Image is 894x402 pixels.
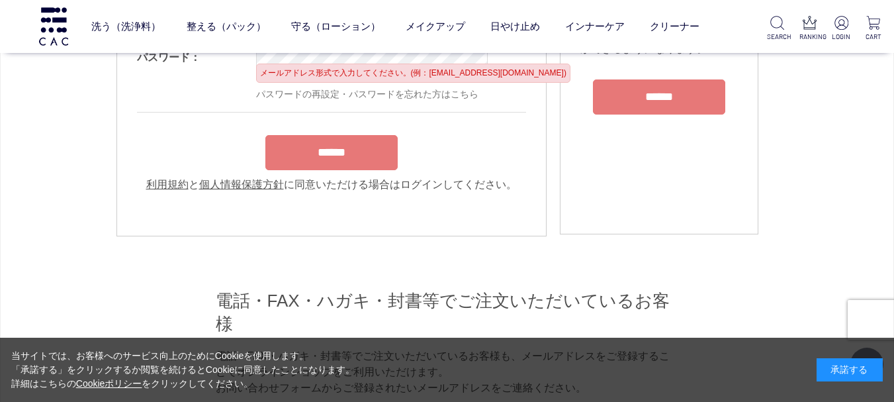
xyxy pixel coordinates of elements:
[799,16,820,42] a: RANKING
[490,9,540,44] a: 日やけ止め
[91,9,161,44] a: 洗う（洗浄料）
[817,358,883,381] div: 承諾する
[799,32,820,42] p: RANKING
[137,177,526,193] div: と に同意いただける場合はログインしてください。
[831,16,852,42] a: LOGIN
[187,9,266,44] a: 整える（パック）
[37,7,70,45] img: logo
[199,179,284,190] a: 個人情報保護方針
[256,89,478,99] a: パスワードの再設定・パスワードを忘れた方はこちら
[291,9,380,44] a: 守る（ローション）
[767,32,787,42] p: SEARCH
[831,32,852,42] p: LOGIN
[863,32,883,42] p: CART
[256,64,570,83] div: メールアドレス形式で入力してください。(例：[EMAIL_ADDRESS][DOMAIN_NAME])
[863,16,883,42] a: CART
[76,378,142,389] a: Cookieポリシー
[11,349,355,391] div: 当サイトでは、お客様へのサービス向上のためにCookieを使用します。 「承諾する」をクリックするか閲覧を続けるとCookieに同意したことになります。 詳細はこちらの をクリックしてください。
[216,289,679,335] h2: 電話・FAX・ハガキ・封書等でご注文いただいているお客様
[406,9,465,44] a: メイクアップ
[565,9,625,44] a: インナーケア
[767,16,787,42] a: SEARCH
[146,179,189,190] a: 利用規約
[650,9,699,44] a: クリーナー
